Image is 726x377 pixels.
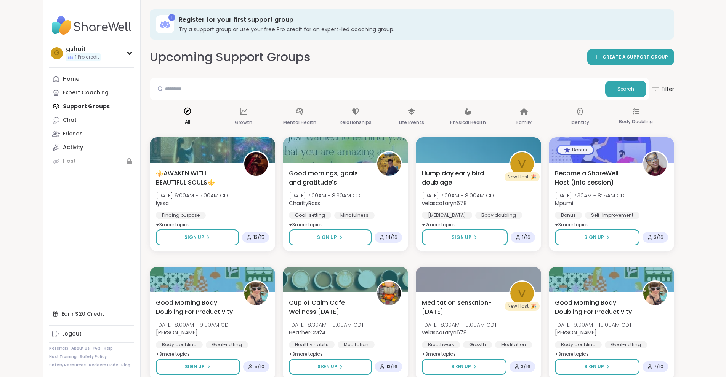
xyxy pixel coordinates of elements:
a: Logout [49,327,134,341]
div: New Host! 🎉 [505,302,540,311]
span: [DATE] 8:30AM - 9:00AM CDT [422,321,497,329]
div: Host [63,157,76,165]
div: Friends [63,130,83,138]
a: Blog [121,363,130,368]
span: [DATE] 8:30AM - 9:00AM CDT [289,321,364,329]
button: Sign Up [156,229,239,245]
div: Bonus [555,212,582,219]
span: 1 Pro credit [75,54,99,60]
span: ⚜️AWAKEN WITH BEAUTIFUL SOULS⚜️ [156,169,235,187]
img: HeatherCM24 [377,282,401,305]
a: Chat [49,113,134,127]
a: Redeem Code [89,363,118,368]
img: Adrienne_QueenOfTheDawn [244,282,268,305]
p: All [170,118,206,127]
a: Friends [49,127,134,141]
span: [DATE] 6:00AM - 7:00AM CDT [156,192,231,199]
div: gshait [66,45,101,53]
div: [MEDICAL_DATA] [422,212,472,219]
p: Relationships [340,118,372,127]
div: Home [63,75,79,83]
span: Cup of Calm Cafe Wellness [DATE] [289,298,368,317]
img: ShareWell Nav Logo [49,12,134,39]
img: lyssa [244,152,268,176]
span: Hump day early bird doublage [422,169,501,187]
b: velascotaryn678 [422,199,467,207]
h2: Upcoming Support Groups [150,49,311,66]
div: Activity [63,144,83,151]
a: Home [49,72,134,86]
span: Sign Up [184,234,204,241]
span: g [54,48,59,58]
div: Finding purpose [156,212,206,219]
span: Sign Up [451,363,471,370]
a: CREATE A SUPPORT GROUP [587,49,674,65]
span: Become a ShareWell Host (info session) [555,169,634,187]
a: Host Training [49,354,77,360]
div: Meditation [338,341,375,348]
div: Mindfulness [334,212,375,219]
span: [DATE] 7:00AM - 8:30AM CDT [289,192,363,199]
span: Sign Up [584,234,604,241]
button: Sign Up [156,359,240,375]
span: 5 / 10 [255,364,264,370]
div: Bonus [558,146,593,154]
div: Meditation [495,341,532,348]
button: Search [605,81,646,97]
div: Growth [463,341,492,348]
a: Activity [49,141,134,154]
div: Chat [63,116,77,124]
span: v [518,155,526,173]
b: Mpumi [555,199,573,207]
p: Life Events [399,118,424,127]
div: Goal-setting [206,341,248,348]
button: Filter [651,78,674,100]
img: Adrienne_QueenOfTheDawn [643,282,667,305]
a: Help [104,346,113,351]
a: Safety Policy [80,354,107,360]
div: Body doubling [475,212,522,219]
div: Breathwork [422,341,460,348]
span: [DATE] 8:00AM - 9:00AM CDT [156,321,231,329]
b: [PERSON_NAME] [156,329,198,336]
a: About Us [71,346,90,351]
span: Meditation sensation-[DATE] [422,298,501,317]
button: Sign Up [422,229,508,245]
a: Host [49,154,134,168]
span: Search [617,86,634,92]
span: [DATE] 9:00AM - 10:00AM CDT [555,321,632,329]
div: 1 [168,14,175,21]
span: 14 / 16 [386,234,397,240]
p: Growth [235,118,252,127]
span: 3 / 16 [654,234,663,240]
span: Sign Up [452,234,471,241]
span: 7 / 10 [654,364,663,370]
button: Sign Up [289,359,372,375]
span: 13 / 16 [386,364,397,370]
img: CharityRoss [377,152,401,176]
div: Self-Improvement [585,212,639,219]
b: lyssa [156,199,169,207]
p: Mental Health [283,118,316,127]
span: Sign Up [317,234,337,241]
span: 1 / 16 [522,234,530,240]
span: [DATE] 7:30AM - 8:15AM CDT [555,192,627,199]
div: Body doubling [156,341,203,348]
a: Referrals [49,346,68,351]
div: New Host! 🎉 [505,172,540,181]
span: 13 / 15 [253,234,264,240]
a: Expert Coaching [49,86,134,100]
span: v [518,285,526,302]
span: 3 / 16 [521,364,530,370]
div: Goal-setting [605,341,647,348]
span: Good Morning Body Doubling For Productivity [555,298,634,317]
div: Body doubling [555,341,602,348]
button: Sign Up [555,359,639,375]
b: velascotaryn678 [422,329,467,336]
h3: Try a support group or use your free Pro credit for an expert-led coaching group. [179,25,663,33]
span: CREATE A SUPPORT GROUP [603,54,668,60]
div: Expert Coaching [63,89,109,97]
span: [DATE] 7:00AM - 8:00AM CDT [422,192,497,199]
div: Logout [62,330,82,338]
span: Sign Up [584,363,604,370]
